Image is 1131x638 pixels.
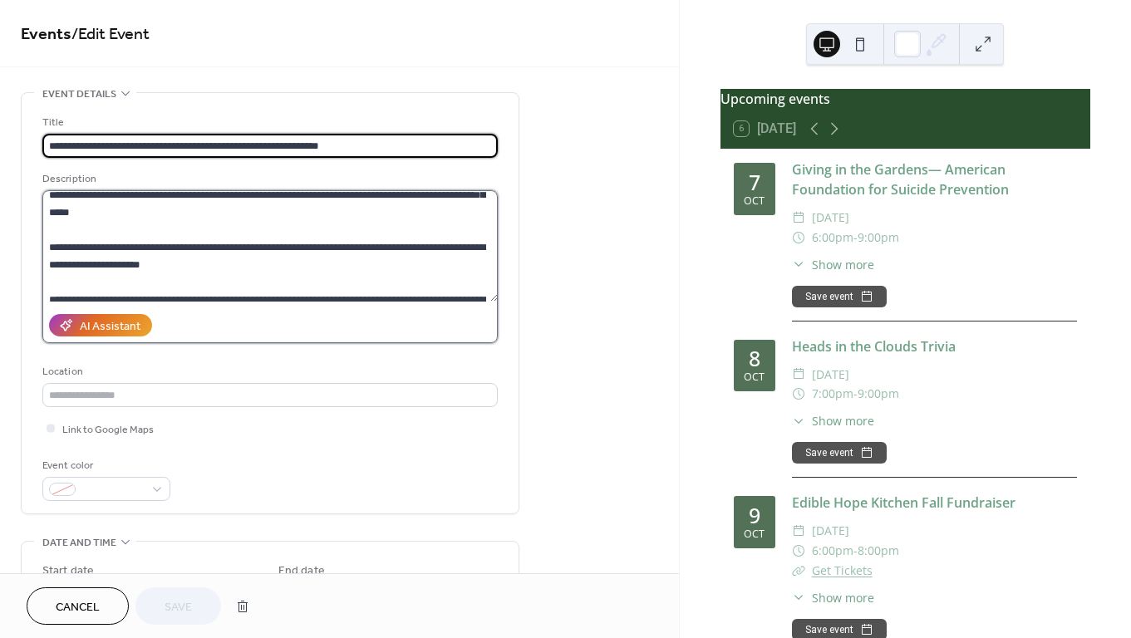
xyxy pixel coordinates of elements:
span: 6:00pm [812,541,853,561]
div: ​ [792,412,805,429]
div: Oct [744,372,765,383]
div: ​ [792,228,805,248]
button: Save event [792,442,887,464]
span: [DATE] [812,208,849,228]
button: ​Show more [792,589,874,606]
button: AI Assistant [49,314,152,336]
div: AI Assistant [80,318,140,336]
div: Event color [42,457,167,474]
span: / Edit Event [71,18,150,51]
div: 8 [749,348,760,369]
div: 7 [749,172,760,193]
div: Title [42,114,494,131]
span: Show more [812,256,874,273]
span: Cancel [56,599,100,616]
div: ​ [792,541,805,561]
div: ​ [792,208,805,228]
span: [DATE] [812,521,849,541]
a: Events [21,18,71,51]
div: ​ [792,365,805,385]
a: Edible Hope Kitchen Fall Fundraiser [792,493,1015,512]
div: ​ [792,589,805,606]
div: 9 [749,505,760,526]
button: Save event [792,286,887,307]
div: ​ [792,384,805,404]
span: Show more [812,412,874,429]
div: Description [42,170,494,188]
button: ​Show more [792,412,874,429]
span: [DATE] [812,365,849,385]
span: 8:00pm [858,541,899,561]
span: 9:00pm [858,384,899,404]
span: Date and time [42,534,116,552]
button: ​Show more [792,256,874,273]
span: Event details [42,86,116,103]
span: - [853,384,858,404]
span: 6:00pm [812,228,853,248]
div: ​ [792,561,805,581]
span: 7:00pm [812,384,853,404]
div: Giving in the Gardens— American Foundation for Suicide Prevention [792,159,1077,199]
div: ​ [792,256,805,273]
div: Heads in the Clouds Trivia [792,336,1077,356]
span: - [853,541,858,561]
div: Oct [744,196,765,207]
a: Get Tickets [812,562,873,578]
div: Location [42,363,494,380]
div: Start date [42,562,94,580]
div: End date [278,562,325,580]
span: Show more [812,589,874,606]
button: Cancel [27,587,129,625]
div: Oct [744,529,765,540]
div: Upcoming events [720,89,1090,109]
div: ​ [792,521,805,541]
span: 9:00pm [858,228,899,248]
span: Link to Google Maps [62,421,154,439]
span: - [853,228,858,248]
